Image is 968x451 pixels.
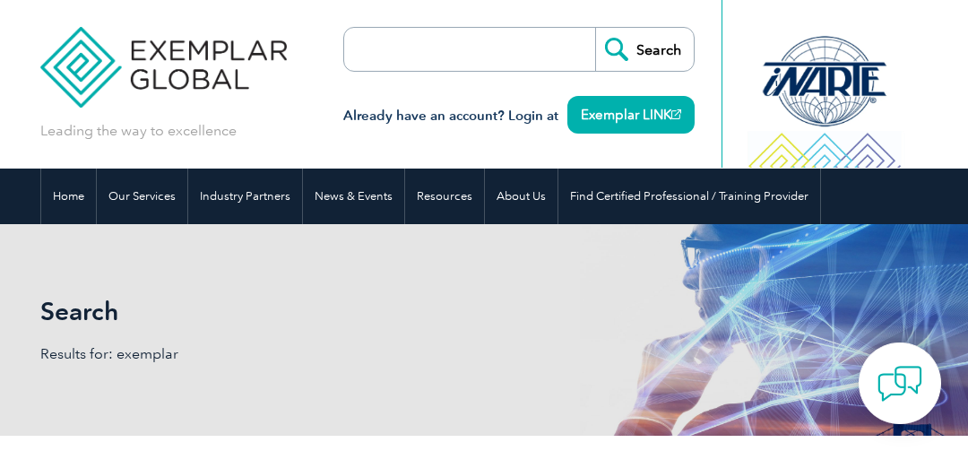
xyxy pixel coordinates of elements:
a: News & Events [303,169,404,224]
a: Home [41,169,96,224]
a: Industry Partners [188,169,302,224]
a: Find Certified Professional / Training Provider [558,169,820,224]
h3: Already have an account? Login at [343,105,695,127]
img: open_square.png [671,109,681,119]
a: Exemplar LINK [567,96,695,134]
p: Results for: exemplar [40,344,484,364]
a: Our Services [97,169,187,224]
input: Search [595,28,694,71]
p: Leading the way to excellence [40,121,237,141]
a: Resources [405,169,484,224]
h1: Search [40,296,529,326]
a: About Us [485,169,557,224]
img: contact-chat.png [877,361,922,406]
